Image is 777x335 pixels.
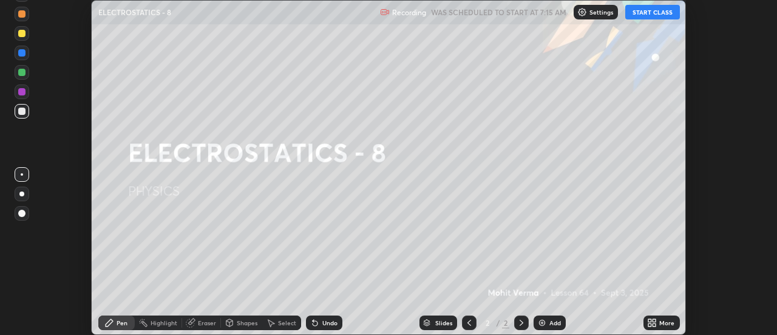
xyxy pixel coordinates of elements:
h5: WAS SCHEDULED TO START AT 7:15 AM [431,7,566,18]
div: Eraser [198,320,216,326]
div: Shapes [237,320,257,326]
img: recording.375f2c34.svg [380,7,390,17]
img: add-slide-button [537,318,547,328]
div: Slides [435,320,452,326]
p: Settings [589,9,613,15]
p: Recording [392,8,426,17]
div: More [659,320,674,326]
div: Select [278,320,296,326]
div: Pen [117,320,127,326]
p: ELECTROSTATICS - 8 [98,7,171,17]
div: Undo [322,320,338,326]
div: 2 [502,317,509,328]
div: 2 [481,319,494,326]
div: Highlight [151,320,177,326]
button: START CLASS [625,5,680,19]
div: / [496,319,500,326]
img: class-settings-icons [577,7,587,17]
div: Add [549,320,561,326]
